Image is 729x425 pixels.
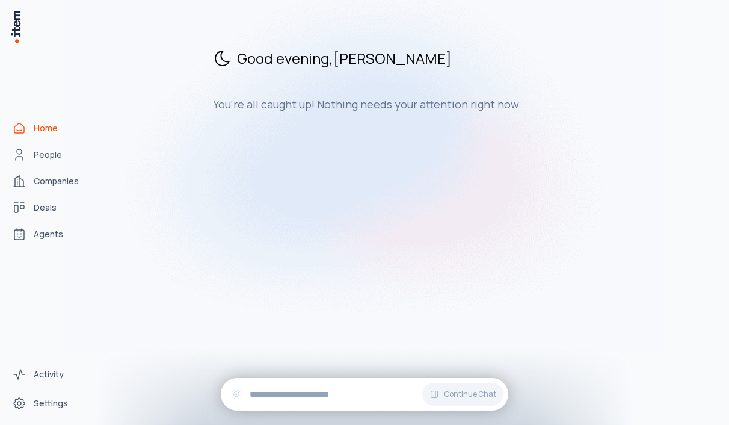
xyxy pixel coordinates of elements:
span: Deals [34,202,57,214]
a: Settings [7,391,99,415]
h2: Good evening , [PERSON_NAME] [213,48,617,68]
span: Companies [34,175,79,187]
span: Settings [34,397,68,409]
a: Companies [7,169,99,193]
span: People [34,149,62,161]
h3: You're all caught up! Nothing needs your attention right now. [213,97,617,111]
a: Activity [7,362,99,386]
a: Deals [7,196,99,220]
span: Activity [34,368,64,380]
a: Home [7,116,99,140]
span: Agents [34,228,63,240]
span: Continue Chat [444,389,496,399]
a: Agents [7,222,99,246]
button: Continue Chat [422,383,503,406]
img: Item Brain Logo [10,10,22,44]
a: People [7,143,99,167]
div: Continue Chat [221,378,508,411]
span: Home [34,122,58,134]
